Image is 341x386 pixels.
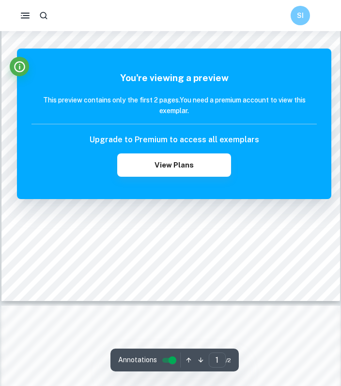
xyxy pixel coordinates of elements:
h6: Upgrade to Premium to access all exemplars [90,134,259,146]
button: View Plans [117,153,232,177]
h6: SI [295,10,306,21]
button: SI [291,6,310,25]
span: / 2 [226,356,231,365]
h6: This preview contains only the first 2 pages. You need a premium account to view this exemplar. [31,95,317,116]
h5: You're viewing a preview [31,71,317,85]
button: Info [10,57,29,76]
span: Annotations [118,355,157,365]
